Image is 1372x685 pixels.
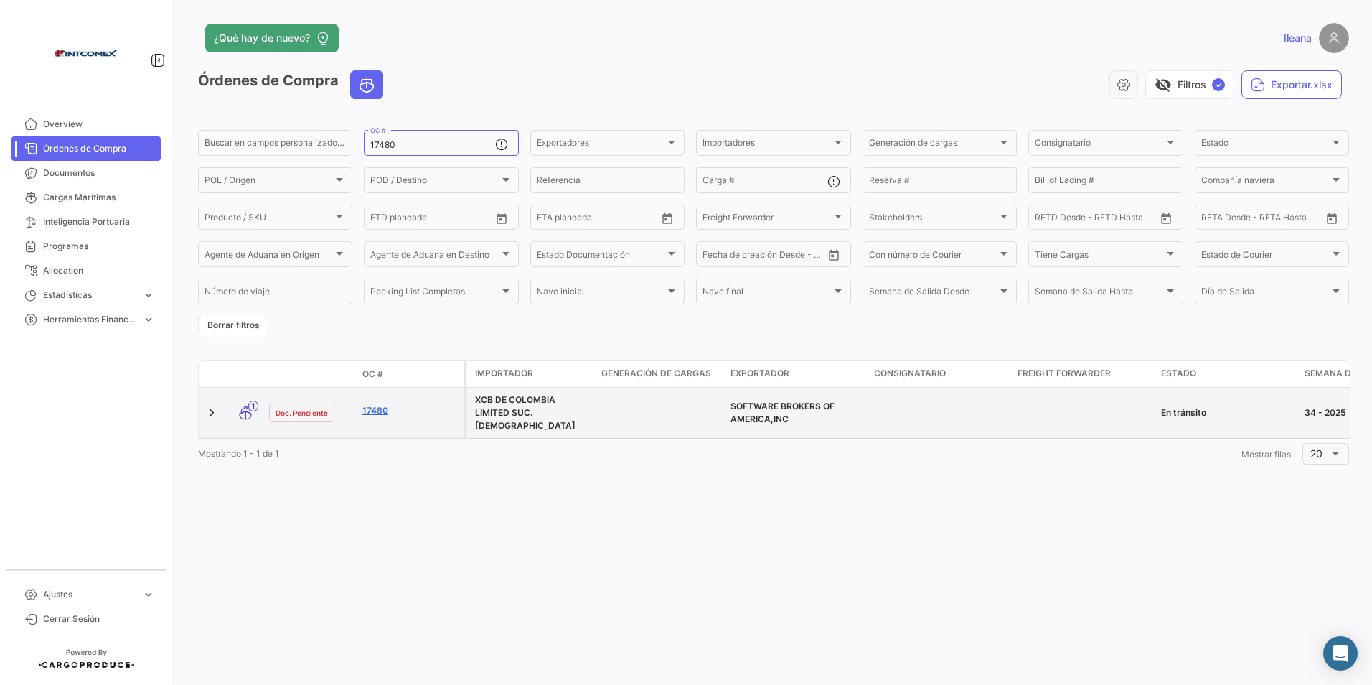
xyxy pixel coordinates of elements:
span: Importadores [703,140,831,150]
input: Hasta [1071,215,1128,225]
span: Consignatario [874,367,946,380]
button: Exportar.xlsx [1241,70,1342,99]
input: Desde [703,251,728,261]
img: intcomex.png [50,17,122,89]
span: Documentos [43,167,155,180]
span: Con número de Courier [869,251,997,261]
div: En tránsito [1161,406,1293,419]
span: Exportadores [537,140,665,150]
button: Open calendar [1321,208,1343,229]
button: visibility_offFiltros✓ [1145,70,1234,99]
datatable-header-cell: Estado [1155,361,1299,387]
a: Programas [11,234,161,258]
span: Freight Forwarder [703,215,831,225]
span: Consignatario [1035,140,1163,150]
div: Abrir Intercom Messenger [1323,636,1358,671]
datatable-header-cell: Freight Forwarder [1012,361,1155,387]
span: Nave final [703,289,831,299]
span: Compañía naviera [1201,177,1330,187]
span: visibility_off [1155,76,1172,93]
span: Packing List Completas [370,289,499,299]
input: Desde [370,215,396,225]
span: Producto / SKU [205,215,333,225]
button: Borrar filtros [198,314,268,337]
a: Órdenes de Compra [11,136,161,161]
button: Ocean [351,71,382,98]
h3: Órdenes de Compra [198,70,387,99]
span: Mostrando 1 - 1 de 1 [198,448,279,459]
span: Semana de Salida Desde [869,289,997,299]
input: Hasta [738,251,796,261]
span: Exportador [730,367,789,380]
a: Overview [11,112,161,136]
input: Desde [537,215,563,225]
span: Freight Forwarder [1018,367,1111,380]
span: Agente de Aduana en Destino [370,251,499,261]
span: Día de Salida [1201,289,1330,299]
span: POL / Origen [205,177,333,187]
span: expand_more [142,588,155,601]
span: Cargas Marítimas [43,191,155,204]
span: Overview [43,118,155,131]
datatable-header-cell: Importador [466,361,596,387]
span: Agente de Aduana en Origen [205,251,333,261]
span: Programas [43,240,155,253]
input: Hasta [406,215,464,225]
a: Documentos [11,161,161,185]
span: Tiene Cargas [1035,251,1163,261]
span: ✓ [1212,78,1225,91]
span: SOFTWARE BROKERS OF AMERICA,INC [730,401,835,424]
datatable-header-cell: Exportador [725,361,868,387]
input: Hasta [1237,215,1295,225]
span: Generación de cargas [601,367,711,380]
span: XCB DE COLOMBIA LIMITED SUC. COLOMBIANA [475,394,575,431]
button: ¿Qué hay de nuevo? [205,24,339,52]
datatable-header-cell: Consignatario [868,361,1012,387]
span: Mostrar filas [1241,449,1291,460]
datatable-header-cell: Estado Doc. [263,368,357,380]
span: 1 [248,401,258,411]
img: placeholder-user.png [1319,23,1349,53]
a: Allocation [11,258,161,283]
span: Órdenes de Compra [43,142,155,155]
input: Hasta [573,215,630,225]
span: Estado [1161,367,1196,380]
span: Doc. Pendiente [276,407,328,419]
a: Expand/Collapse Row [205,406,219,420]
span: 20 [1310,447,1322,460]
span: Ileana [1284,31,1312,45]
a: 17480 [362,404,459,417]
span: Nave inicial [537,289,665,299]
button: Open calendar [491,208,512,229]
button: Open calendar [657,208,678,229]
span: Importador [475,367,533,380]
datatable-header-cell: Generación de cargas [596,361,725,387]
span: Estado [1201,140,1330,150]
a: Inteligencia Portuaria [11,210,161,234]
span: Estado Documentación [537,251,665,261]
span: Stakeholders [869,215,997,225]
span: Allocation [43,264,155,277]
span: OC # [362,368,383,381]
span: Inteligencia Portuaria [43,215,155,228]
span: Cerrar Sesión [43,612,155,625]
span: expand_more [142,289,155,302]
span: expand_more [142,313,155,326]
span: Generación de cargas [869,140,997,150]
button: Open calendar [1155,208,1177,229]
span: Estadísticas [43,289,136,302]
input: Desde [1035,215,1061,225]
button: Open calendar [823,244,845,266]
span: POD / Destino [370,177,499,187]
span: Herramientas Financieras [43,313,136,326]
span: Estado de Courier [1201,251,1330,261]
span: ¿Qué hay de nuevo? [214,31,310,45]
span: Semana de Salida Hasta [1035,289,1163,299]
span: Ajustes [43,588,136,601]
a: Cargas Marítimas [11,185,161,210]
datatable-header-cell: OC # [357,362,464,386]
datatable-header-cell: Modo de Transporte [227,368,263,380]
input: Desde [1201,215,1227,225]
